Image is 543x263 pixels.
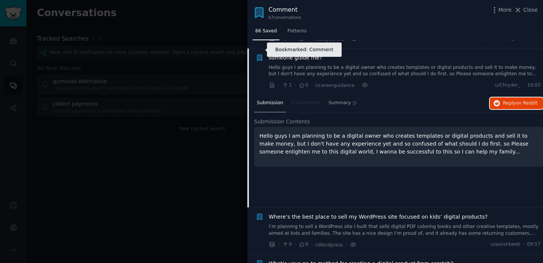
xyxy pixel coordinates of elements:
[499,6,512,14] span: More
[315,36,344,42] span: r/EtsySellers
[491,6,512,14] button: More
[253,25,279,41] a: 66 Saved
[269,64,541,78] a: Hello guys I am planning to be a digital owner who creates templates or digital products and sell...
[315,242,343,248] span: r/Wordpress
[259,132,538,156] p: Hello guys I am planning to be a digital owner who creates templates or digital products and sell...
[255,28,277,35] span: 66 Saved
[490,241,520,248] span: u/assist4web
[527,82,540,89] span: 10:03
[269,223,541,237] a: I’m planning to sell a WordPress site I built that sells digital PDF coloring books and other cre...
[516,100,538,106] span: on Reddit
[311,81,313,89] span: ·
[282,241,291,248] span: 0
[268,15,301,20] div: 67 conversation s
[523,241,525,248] span: ·
[299,82,308,89] span: 0
[257,100,283,106] span: Submission
[345,241,347,249] span: ·
[278,241,279,249] span: ·
[328,100,351,106] span: Summary
[287,28,306,35] span: Patterns
[254,118,310,126] span: Submission Contents
[490,97,543,109] button: Replyon Reddit
[311,241,313,249] span: ·
[278,81,279,89] span: ·
[295,241,296,249] span: ·
[268,5,301,15] div: Comment
[523,6,538,14] span: Close
[514,6,538,14] button: Close
[527,241,540,248] span: 09:57
[295,81,296,89] span: ·
[269,213,488,221] a: Where’s the best place to sell my WordPress site focused on kids’ digital products?
[285,25,309,41] a: Patterns
[357,81,359,89] span: ·
[282,82,291,89] span: 1
[299,241,308,248] span: 8
[269,54,322,62] a: someone guide me?
[315,83,354,88] span: r/careerguidance
[503,100,538,107] span: Reply
[523,82,525,89] span: ·
[495,82,520,89] span: u/Chryder_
